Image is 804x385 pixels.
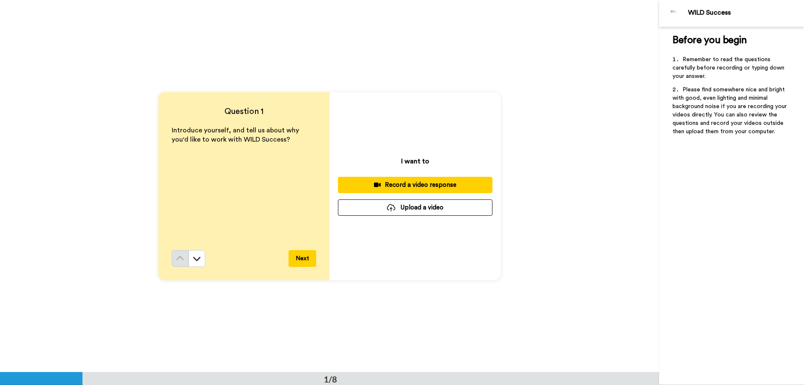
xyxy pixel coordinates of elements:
img: Profile Image [664,3,684,23]
button: Record a video response [338,177,492,193]
span: Remember to read the questions carefully before recording or typing down your answer. [673,57,786,79]
button: Upload a video [338,199,492,216]
span: Before you begin [673,35,747,45]
span: Introduce yourself, and tell us about why you'd like to work with WILD Success? [172,127,301,143]
div: Record a video response [345,181,486,189]
span: Please find somewhere nice and bright with good, even lighting and minimal background noise if yo... [673,87,789,134]
p: I want to [401,156,429,166]
div: 1/8 [310,373,350,385]
div: WILD Success [688,9,804,17]
button: Next [289,250,316,267]
h4: Question 1 [172,106,316,117]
